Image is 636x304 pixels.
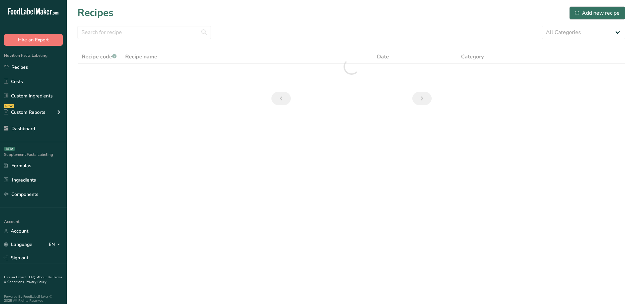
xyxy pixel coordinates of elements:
[412,92,432,105] a: Next page
[26,280,46,284] a: Privacy Policy
[4,239,32,250] a: Language
[37,275,53,280] a: About Us .
[569,6,625,20] button: Add new recipe
[29,275,37,280] a: FAQ .
[4,109,45,116] div: Custom Reports
[77,26,211,39] input: Search for recipe
[4,104,14,108] div: NEW
[77,5,114,20] h1: Recipes
[4,34,63,46] button: Hire an Expert
[4,275,28,280] a: Hire an Expert .
[4,275,62,284] a: Terms & Conditions .
[575,9,620,17] div: Add new recipe
[271,92,291,105] a: Previous page
[49,241,63,249] div: EN
[4,295,63,303] div: Powered By FoodLabelMaker © 2025 All Rights Reserved
[4,147,15,151] div: BETA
